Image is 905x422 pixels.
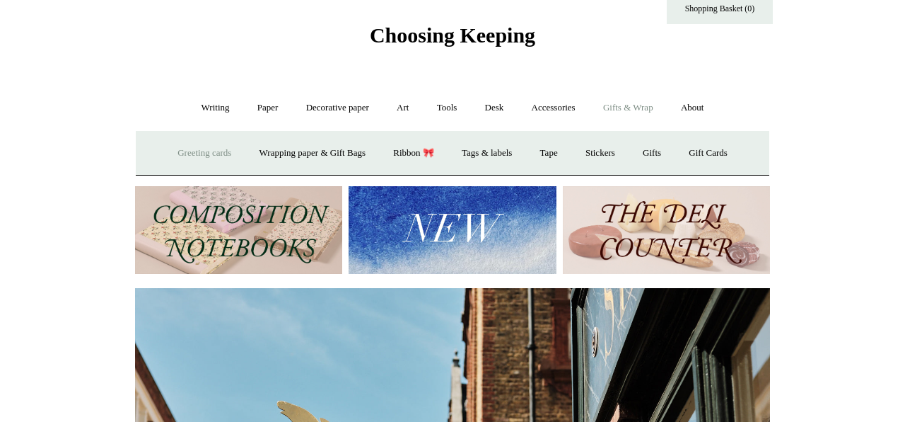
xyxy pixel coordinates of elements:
[590,89,666,127] a: Gifts & Wrap
[563,186,770,275] img: The Deli Counter
[668,89,717,127] a: About
[135,186,342,275] img: 202302 Composition ledgers.jpg__PID:69722ee6-fa44-49dd-a067-31375e5d54ec
[370,35,535,45] a: Choosing Keeping
[676,135,740,172] a: Gift Cards
[293,89,382,127] a: Decorative paper
[189,89,243,127] a: Writing
[449,135,525,172] a: Tags & labels
[573,135,628,172] a: Stickers
[370,23,535,47] span: Choosing Keeping
[630,135,674,172] a: Gifts
[349,186,556,275] img: New.jpg__PID:f73bdf93-380a-4a35-bcfe-7823039498e1
[519,89,588,127] a: Accessories
[527,135,571,172] a: Tape
[380,135,447,172] a: Ribbon 🎀
[247,135,378,172] a: Wrapping paper & Gift Bags
[424,89,470,127] a: Tools
[472,89,517,127] a: Desk
[384,89,421,127] a: Art
[245,89,291,127] a: Paper
[165,135,244,172] a: Greeting cards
